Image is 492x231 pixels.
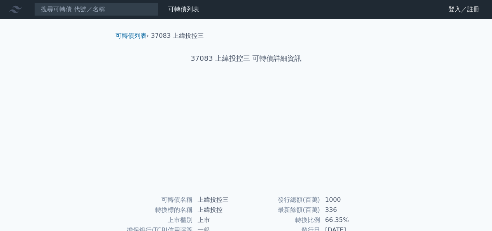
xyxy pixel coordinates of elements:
[246,205,320,215] td: 最新餘額(百萬)
[320,215,374,225] td: 66.35%
[193,215,246,225] td: 上市
[320,195,374,205] td: 1000
[320,205,374,215] td: 336
[151,31,204,41] li: 37083 上緯投控三
[246,215,320,225] td: 轉換比例
[119,205,193,215] td: 轉換標的名稱
[246,195,320,205] td: 發行總額(百萬)
[168,5,199,13] a: 可轉債列表
[119,215,193,225] td: 上市櫃別
[109,53,383,64] h1: 37083 上緯投控三 可轉債詳細資訊
[119,195,193,205] td: 可轉債名稱
[116,32,147,39] a: 可轉債列表
[442,3,486,16] a: 登入／註冊
[193,195,246,205] td: 上緯投控三
[193,205,246,215] td: 上緯投控
[34,3,159,16] input: 搜尋可轉債 代號／名稱
[116,31,149,41] li: ›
